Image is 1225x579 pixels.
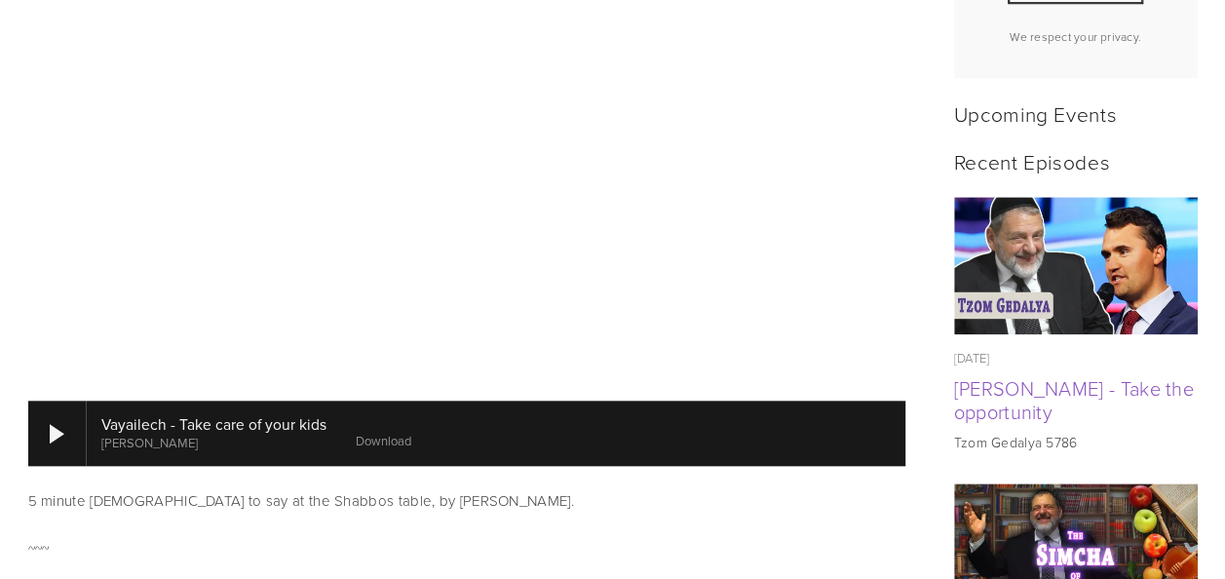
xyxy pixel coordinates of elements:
[954,374,1194,425] a: [PERSON_NAME] - Take the opportunity
[953,197,1198,334] img: Tzom Gedalya - Take the opportunity
[954,349,990,367] time: [DATE]
[954,149,1198,174] h2: Recent Episodes
[954,101,1198,126] h2: Upcoming Events
[954,197,1198,334] a: Tzom Gedalya - Take the opportunity
[954,433,1198,452] p: Tzom Gedalya 5786
[971,28,1181,45] p: We respect your privacy.
[28,536,905,560] p: ~~~
[28,489,905,513] p: 5 minute [DEMOGRAPHIC_DATA] to say at the Shabbos table, by [PERSON_NAME].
